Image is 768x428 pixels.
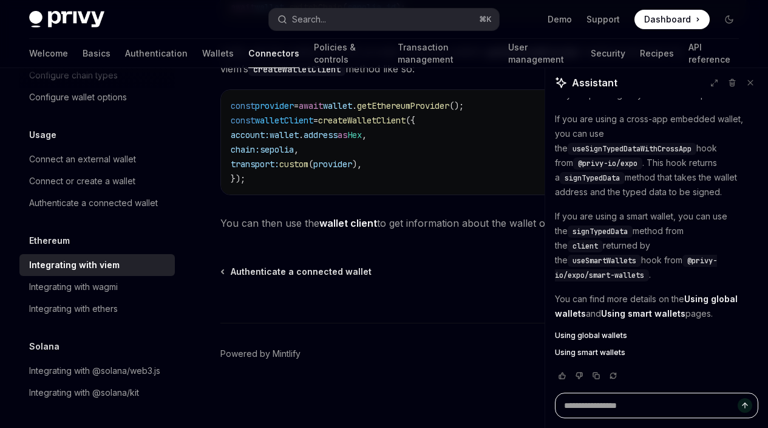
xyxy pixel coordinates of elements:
[479,15,492,24] span: ⌘ K
[573,241,598,251] span: client
[19,382,175,404] a: Integrating with @solana/kit
[555,370,569,382] button: Vote that response was good
[591,39,625,68] a: Security
[319,217,377,230] a: wallet client
[19,254,175,276] a: Integrating with viem
[555,112,758,199] p: If you are using a cross-app embedded wallet, you can use the hook from . This hook returns a met...
[314,39,383,68] a: Policies & controls
[565,173,620,183] span: signTypedData
[555,393,758,418] textarea: Ask a question...
[231,115,255,126] span: const
[231,129,270,140] span: account:
[548,13,572,26] a: Demo
[255,100,294,111] span: provider
[292,12,326,27] div: Search...
[29,39,68,68] a: Welcome
[738,398,752,413] button: Send message
[634,10,710,29] a: Dashboard
[29,280,118,294] div: Integrating with wagmi
[260,144,294,155] span: sepolia
[19,360,175,382] a: Integrating with @solana/web3.js
[398,39,494,68] a: Transaction management
[19,276,175,298] a: Integrating with wagmi
[319,217,377,229] strong: wallet client
[555,331,627,340] span: Using global wallets
[555,331,758,340] a: Using global wallets
[308,159,313,170] span: (
[29,152,136,167] div: Connect an external wallet
[688,39,739,68] a: API reference
[29,128,56,142] h5: Usage
[248,39,299,68] a: Connectors
[640,39,674,68] a: Recipes
[573,256,636,266] span: useSmartWallets
[313,159,352,170] span: provider
[299,129,304,140] span: .
[231,100,255,111] span: const
[19,192,175,214] a: Authenticate a connected wallet
[357,100,449,111] span: getEthereumProvider
[231,173,245,184] span: });
[313,115,318,126] span: =
[269,9,499,30] button: Open search
[644,13,691,26] span: Dashboard
[29,258,120,272] div: Integrating with viem
[255,115,313,126] span: walletClient
[338,129,347,140] span: as
[29,196,158,210] div: Authenticate a connected wallet
[555,348,625,357] span: Using smart wallets
[231,144,260,155] span: chain:
[19,148,175,170] a: Connect an external wallet
[299,100,323,111] span: await
[555,209,758,282] p: If you are using a smart wallet, you can use the method from the returned by the hook from .
[29,302,118,316] div: Integrating with ethers
[19,170,175,192] a: Connect or create a wallet
[352,159,362,170] span: ),
[125,39,188,68] a: Authentication
[606,370,620,382] button: Reload last chat
[248,63,345,76] code: createWalletClient
[29,364,160,378] div: Integrating with @solana/web3.js
[231,266,372,278] span: Authenticate a connected wallet
[202,39,234,68] a: Wallets
[406,115,415,126] span: ({
[318,115,406,126] span: createWalletClient
[572,75,617,90] span: Assistant
[573,144,692,154] span: useSignTypedDataWithCrossApp
[555,348,758,357] a: Using smart wallets
[29,174,135,188] div: Connect or create a wallet
[719,10,739,29] button: Toggle dark mode
[362,129,367,140] span: ,
[589,370,603,382] button: Copy chat response
[294,144,299,155] span: ,
[323,100,352,111] span: wallet
[294,100,299,111] span: =
[578,159,637,168] span: @privy-io/expo
[352,100,357,111] span: .
[29,233,70,248] h5: Ethereum
[279,159,308,170] span: custom
[586,13,620,26] a: Support
[29,11,104,28] img: dark logo
[222,266,372,278] a: Authenticate a connected wallet
[304,129,338,140] span: address
[29,339,59,354] h5: Solana
[83,39,110,68] a: Basics
[19,86,175,108] a: Configure wallet options
[29,90,127,105] div: Configure wallet options
[572,370,586,382] button: Vote that response was not good
[29,385,139,400] div: Integrating with @solana/kit
[231,159,279,170] span: transport:
[347,129,362,140] span: Hex
[19,298,175,320] a: Integrating with ethers
[270,129,299,140] span: wallet
[573,227,628,236] span: signTypedData
[220,348,301,360] a: Powered by Mintlify
[220,215,746,232] span: You can then use the to get information about the wallet or request signatures and transactions.
[449,100,464,111] span: ();
[508,39,576,68] a: User management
